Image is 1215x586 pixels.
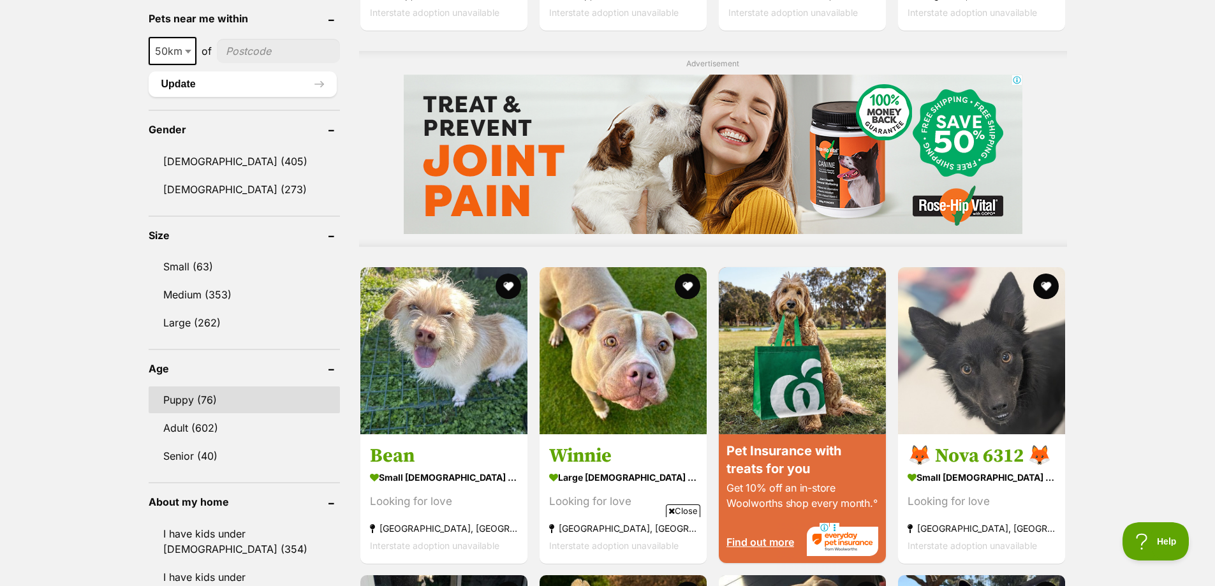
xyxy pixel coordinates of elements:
[150,42,195,60] span: 50km
[540,434,707,563] a: Winnie large [DEMOGRAPHIC_DATA] Dog Looking for love [GEOGRAPHIC_DATA], [GEOGRAPHIC_DATA] Interst...
[1123,522,1189,560] iframe: Help Scout Beacon - Open
[898,434,1065,563] a: 🦊 Nova 6312 🦊 small [DEMOGRAPHIC_DATA] Dog Looking for love [GEOGRAPHIC_DATA], [GEOGRAPHIC_DATA] ...
[675,274,700,299] button: favourite
[370,7,499,18] span: Interstate adoption unavailable
[549,7,679,18] span: Interstate adoption unavailable
[728,7,858,18] span: Interstate adoption unavailable
[549,492,697,509] div: Looking for love
[149,148,340,175] a: [DEMOGRAPHIC_DATA] (405)
[908,7,1037,18] span: Interstate adoption unavailable
[908,539,1037,550] span: Interstate adoption unavailable
[149,71,337,97] button: Update
[149,253,340,280] a: Small (63)
[149,281,340,308] a: Medium (353)
[404,75,1022,234] iframe: Advertisement
[149,230,340,241] header: Size
[898,267,1065,434] img: 🦊 Nova 6312 🦊 - Australian Kelpie x Jack Russell Terrier Dog
[149,37,196,65] span: 50km
[376,522,840,580] iframe: Advertisement
[496,274,521,299] button: favourite
[370,467,518,486] strong: small [DEMOGRAPHIC_DATA] Dog
[540,267,707,434] img: Winnie - Staffy Dog
[149,520,340,562] a: I have kids under [DEMOGRAPHIC_DATA] (354)
[908,519,1056,536] strong: [GEOGRAPHIC_DATA], [GEOGRAPHIC_DATA]
[549,467,697,486] strong: large [DEMOGRAPHIC_DATA] Dog
[149,124,340,135] header: Gender
[549,443,697,467] h3: Winnie
[1034,274,1059,299] button: favourite
[149,176,340,203] a: [DEMOGRAPHIC_DATA] (273)
[149,13,340,24] header: Pets near me within
[360,434,527,563] a: Bean small [DEMOGRAPHIC_DATA] Dog Looking for love [GEOGRAPHIC_DATA], [GEOGRAPHIC_DATA] Interstat...
[202,43,212,59] span: of
[908,443,1056,467] h3: 🦊 Nova 6312 🦊
[149,309,340,336] a: Large (262)
[908,492,1056,509] div: Looking for love
[370,539,499,550] span: Interstate adoption unavailable
[149,443,340,469] a: Senior (40)
[149,363,340,374] header: Age
[370,519,518,536] strong: [GEOGRAPHIC_DATA], [GEOGRAPHIC_DATA]
[370,492,518,509] div: Looking for love
[149,386,340,413] a: Puppy (76)
[149,414,340,441] a: Adult (602)
[370,443,518,467] h3: Bean
[359,51,1067,247] div: Advertisement
[908,467,1056,486] strong: small [DEMOGRAPHIC_DATA] Dog
[666,504,700,517] span: Close
[149,496,340,508] header: About my home
[360,267,527,434] img: Bean - Chihuahua x Maltese Dog
[217,39,340,63] input: postcode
